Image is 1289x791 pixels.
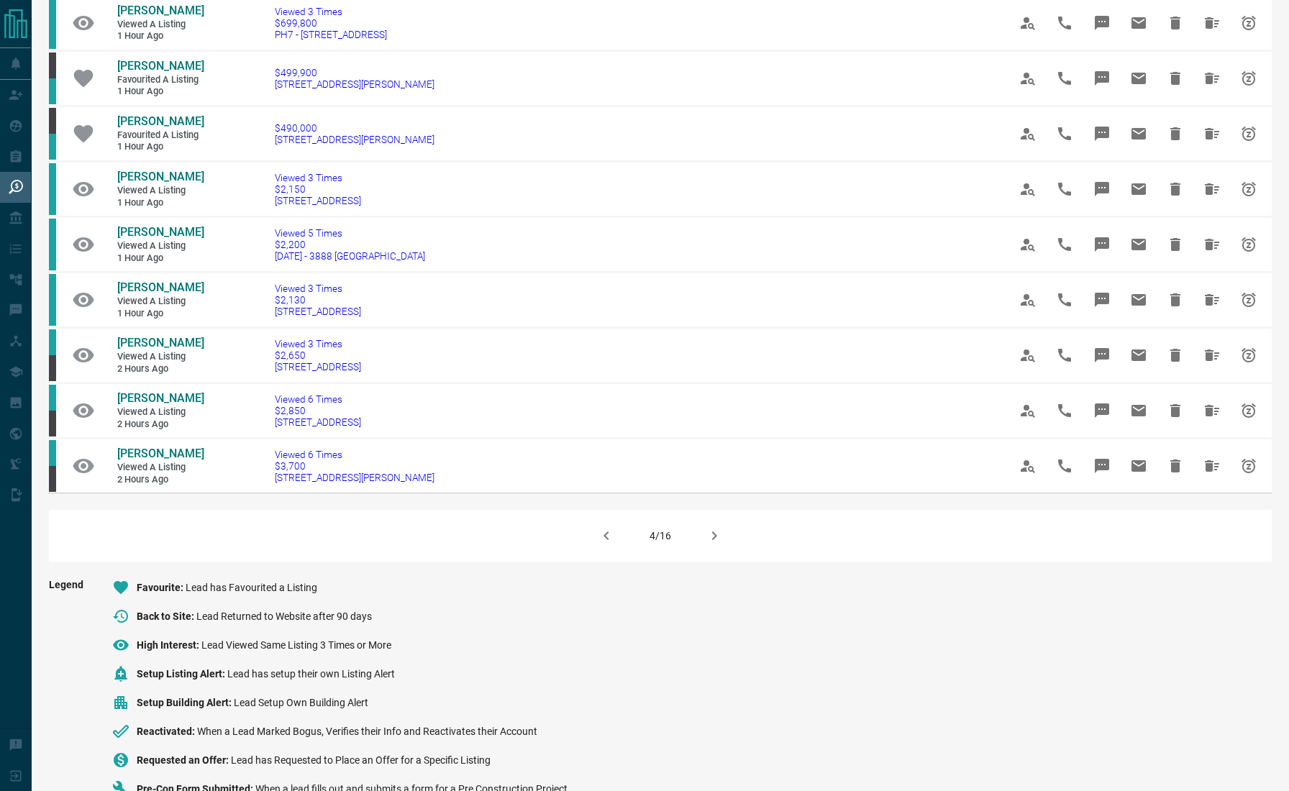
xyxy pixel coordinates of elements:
[1121,6,1156,40] span: Email
[1047,338,1082,372] span: Call
[117,59,204,73] span: [PERSON_NAME]
[117,141,204,153] span: 1 hour ago
[1047,449,1082,483] span: Call
[1047,6,1082,40] span: Call
[117,185,204,197] span: Viewed a Listing
[49,329,56,355] div: condos.ca
[227,668,395,680] span: Lead has setup their own Listing Alert
[49,108,56,134] div: mrloft.ca
[117,391,204,405] span: [PERSON_NAME]
[1195,61,1229,96] span: Hide All from Allison Peppy
[1011,338,1045,372] span: View Profile
[275,393,361,428] a: Viewed 6 Times$2,850[STREET_ADDRESS]
[1085,449,1119,483] span: Message
[1085,338,1119,372] span: Message
[1011,172,1045,206] span: View Profile
[1011,283,1045,317] span: View Profile
[49,134,56,160] div: condos.ca
[117,447,204,462] a: [PERSON_NAME]
[275,172,361,206] a: Viewed 3 Times$2,150[STREET_ADDRESS]
[1085,172,1119,206] span: Message
[234,697,368,708] span: Lead Setup Own Building Alert
[1085,116,1119,151] span: Message
[1231,61,1266,96] span: Snooze
[1121,338,1156,372] span: Email
[49,78,56,104] div: condos.ca
[1121,61,1156,96] span: Email
[275,393,361,405] span: Viewed 6 Times
[1195,116,1229,151] span: Hide All from Allison Peppy
[117,4,204,19] a: [PERSON_NAME]
[117,308,204,320] span: 1 hour ago
[117,474,204,486] span: 2 hours ago
[275,416,361,428] span: [STREET_ADDRESS]
[1195,338,1229,372] span: Hide All from Mark Vallee
[117,86,204,98] span: 1 hour ago
[1047,172,1082,206] span: Call
[1158,116,1193,151] span: Hide
[275,472,434,483] span: [STREET_ADDRESS][PERSON_NAME]
[137,726,197,737] span: Reactivated
[1121,172,1156,206] span: Email
[1085,283,1119,317] span: Message
[1231,227,1266,262] span: Snooze
[275,122,434,145] a: $490,000[STREET_ADDRESS][PERSON_NAME]
[1158,449,1193,483] span: Hide
[1231,449,1266,483] span: Snooze
[117,114,204,129] a: [PERSON_NAME]
[1158,227,1193,262] span: Hide
[1158,6,1193,40] span: Hide
[117,296,204,308] span: Viewed a Listing
[1195,393,1229,428] span: Hide All from Paul Colan
[137,611,196,622] span: Back to Site
[1195,283,1229,317] span: Hide All from Dhruv Patel
[117,447,204,460] span: [PERSON_NAME]
[1047,116,1082,151] span: Call
[1231,6,1266,40] span: Snooze
[197,726,537,737] span: When a Lead Marked Bogus, Verifies their Info and Reactivates their Account
[275,250,425,262] span: [DATE] - 3888 [GEOGRAPHIC_DATA]
[49,440,56,466] div: condos.ca
[275,338,361,372] a: Viewed 3 Times$2,650[STREET_ADDRESS]
[49,466,56,492] div: mrloft.ca
[49,355,56,381] div: mrloft.ca
[1231,338,1266,372] span: Snooze
[117,59,204,74] a: [PERSON_NAME]
[1011,116,1045,151] span: View Profile
[275,17,387,29] span: $699,800
[1158,172,1193,206] span: Hide
[1047,283,1082,317] span: Call
[137,754,231,766] span: Requested an Offer
[275,361,361,372] span: [STREET_ADDRESS]
[275,29,387,40] span: PH7 - [STREET_ADDRESS]
[1011,61,1045,96] span: View Profile
[117,129,204,142] span: Favourited a Listing
[1047,227,1082,262] span: Call
[117,74,204,86] span: Favourited a Listing
[275,283,361,294] span: Viewed 3 Times
[275,338,361,349] span: Viewed 3 Times
[1085,61,1119,96] span: Message
[275,134,434,145] span: [STREET_ADDRESS][PERSON_NAME]
[196,611,372,622] span: Lead Returned to Website after 90 days
[275,78,434,90] span: [STREET_ADDRESS][PERSON_NAME]
[1231,172,1266,206] span: Snooze
[117,336,204,349] span: [PERSON_NAME]
[49,163,56,215] div: condos.ca
[1195,6,1229,40] span: Hide All from Zulfia Karimova
[117,391,204,406] a: [PERSON_NAME]
[117,170,204,185] a: [PERSON_NAME]
[117,225,204,239] span: [PERSON_NAME]
[137,697,234,708] span: Setup Building Alert
[117,170,204,183] span: [PERSON_NAME]
[117,4,204,17] span: [PERSON_NAME]
[1047,393,1082,428] span: Call
[49,411,56,436] div: mrloft.ca
[1085,227,1119,262] span: Message
[117,280,204,294] span: [PERSON_NAME]
[275,6,387,40] a: Viewed 3 Times$699,800PH7 - [STREET_ADDRESS]
[117,114,204,128] span: [PERSON_NAME]
[275,239,425,250] span: $2,200
[275,183,361,195] span: $2,150
[1231,393,1266,428] span: Snooze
